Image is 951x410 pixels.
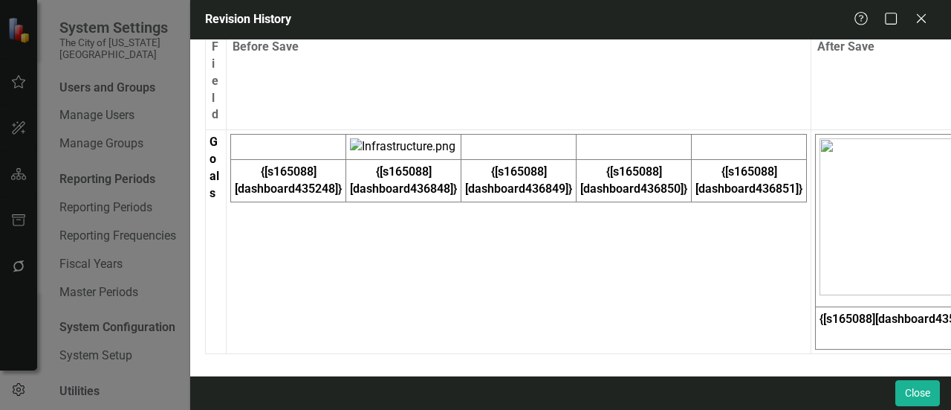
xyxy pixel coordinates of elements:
[580,164,687,196] strong: {[s165088][dashboard436850]}
[350,164,457,196] strong: {[s165088][dashboard436848]}
[235,164,342,196] strong: {[s165088][dashboard435248]}
[206,33,227,130] th: Field
[695,164,802,196] strong: {[s165088][dashboard436851]}
[206,130,227,354] th: Goals
[465,164,572,196] strong: {[s165088][dashboard436849]}
[350,138,457,156] img: Infrastructure.png
[895,380,940,406] button: Close
[227,33,811,130] th: Before Save
[205,12,291,26] span: Revision History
